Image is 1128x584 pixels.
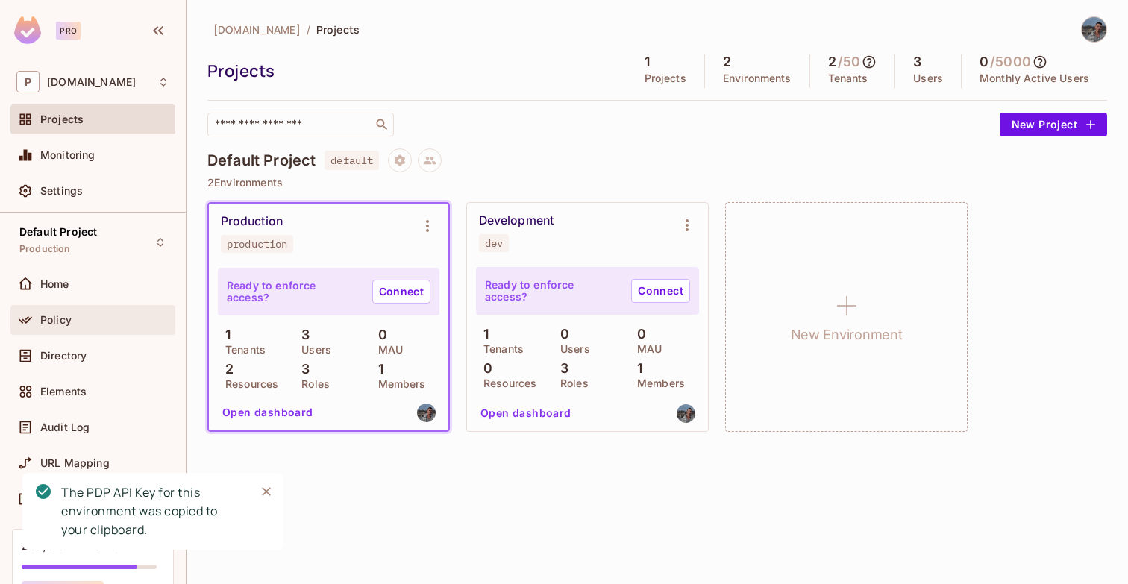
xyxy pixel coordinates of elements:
[838,54,860,69] h5: / 50
[553,327,569,342] p: 0
[672,210,702,240] button: Environment settings
[417,404,436,422] img: alon@permit.io
[40,113,84,125] span: Projects
[980,54,988,69] h5: 0
[16,71,40,92] span: P
[630,327,646,342] p: 0
[255,480,278,503] button: Close
[14,16,41,44] img: SReyMgAAAABJRU5ErkJggg==
[828,54,836,69] h5: 2
[630,343,662,355] p: MAU
[485,237,503,249] div: dev
[19,243,71,255] span: Production
[40,314,72,326] span: Policy
[990,54,1031,69] h5: / 5000
[479,213,554,228] div: Development
[227,238,287,250] div: production
[216,401,319,424] button: Open dashboard
[1082,17,1106,42] img: Alon Boshi
[19,226,97,238] span: Default Project
[372,280,430,304] a: Connect
[207,151,316,169] h4: Default Project
[476,361,492,376] p: 0
[476,327,489,342] p: 1
[476,343,524,355] p: Tenants
[294,344,331,356] p: Users
[371,327,387,342] p: 0
[218,378,278,390] p: Resources
[221,214,283,229] div: Production
[218,344,266,356] p: Tenants
[307,22,310,37] li: /
[791,324,903,346] h1: New Environment
[40,457,110,469] span: URL Mapping
[47,76,136,88] span: Workspace: permit.io
[218,362,234,377] p: 2
[980,72,1089,84] p: Monthly Active Users
[316,22,360,37] span: Projects
[40,350,87,362] span: Directory
[553,361,568,376] p: 3
[553,377,589,389] p: Roles
[56,22,81,40] div: Pro
[723,54,731,69] h5: 2
[40,278,69,290] span: Home
[388,156,412,170] span: Project settings
[40,149,95,161] span: Monitoring
[40,421,90,433] span: Audit Log
[218,327,231,342] p: 1
[40,386,87,398] span: Elements
[227,280,360,304] p: Ready to enforce access?
[645,72,686,84] p: Projects
[631,279,690,303] a: Connect
[913,54,921,69] h5: 3
[630,377,685,389] p: Members
[913,72,943,84] p: Users
[207,177,1107,189] p: 2 Environments
[371,378,426,390] p: Members
[294,378,330,390] p: Roles
[40,185,83,197] span: Settings
[207,60,619,82] div: Projects
[476,377,536,389] p: Resources
[413,211,442,241] button: Environment settings
[630,361,642,376] p: 1
[294,327,310,342] p: 3
[61,483,243,539] div: The PDP API Key for this environment was copied to your clipboard.
[371,362,383,377] p: 1
[723,72,792,84] p: Environments
[677,404,695,423] img: alon@permit.io
[325,151,379,170] span: default
[828,72,868,84] p: Tenants
[1000,113,1107,136] button: New Project
[474,401,577,425] button: Open dashboard
[485,279,619,303] p: Ready to enforce access?
[645,54,650,69] h5: 1
[553,343,590,355] p: Users
[213,22,301,37] span: [DOMAIN_NAME]
[294,362,310,377] p: 3
[371,344,403,356] p: MAU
